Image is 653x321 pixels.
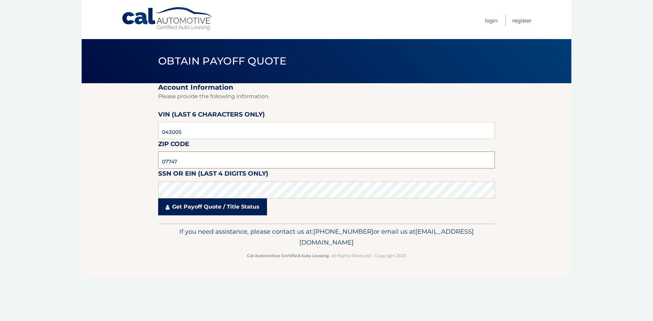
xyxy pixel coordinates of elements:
label: VIN (last 6 characters only) [158,109,265,122]
a: Register [512,15,532,26]
a: Cal Automotive [121,7,213,31]
h2: Account Information [158,83,495,92]
p: - All Rights Reserved - Copyright 2025 [163,252,490,259]
label: SSN or EIN (last 4 digits only) [158,168,268,181]
a: Login [485,15,498,26]
span: [PHONE_NUMBER] [313,228,373,235]
strong: Cal Automotive Certified Auto Leasing [247,253,329,258]
a: Get Payoff Quote / Title Status [158,198,267,215]
p: Please provide the following information. [158,92,495,101]
p: If you need assistance, please contact us at: or email us at [163,226,490,248]
label: Zip Code [158,139,189,151]
span: Obtain Payoff Quote [158,55,286,67]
